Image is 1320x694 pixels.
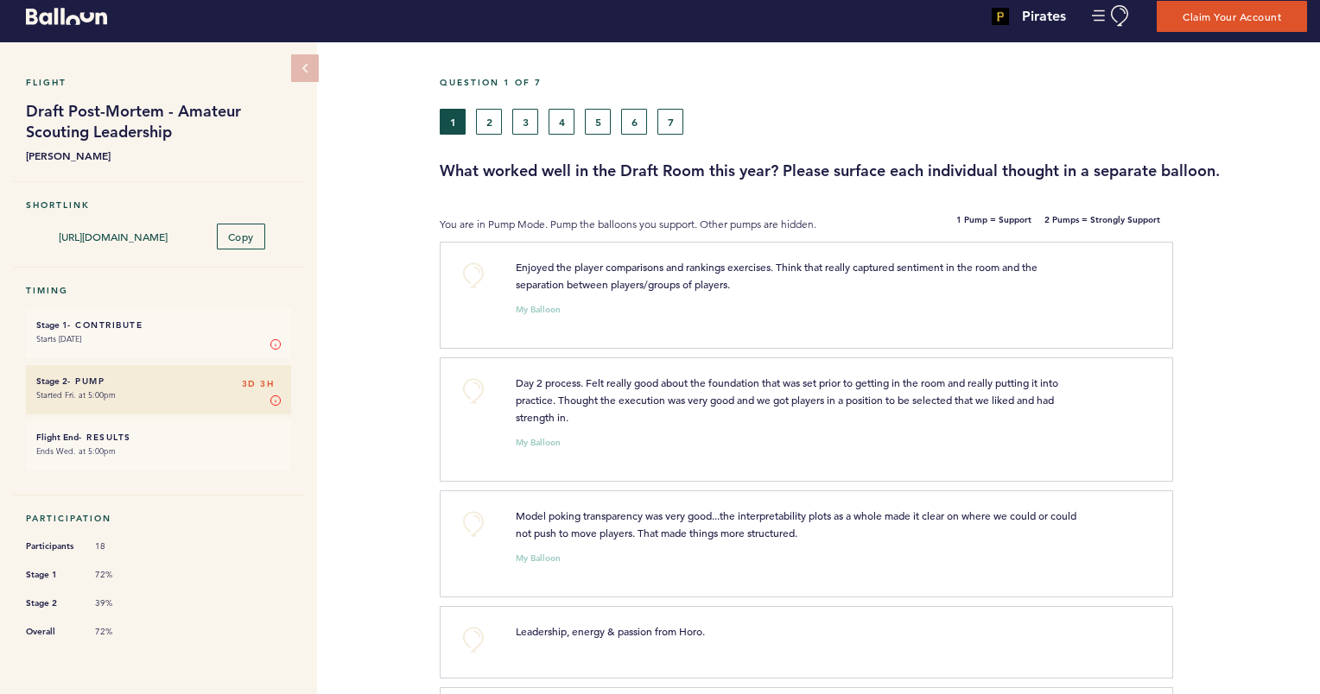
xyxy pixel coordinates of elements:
[95,626,147,638] span: 72%
[516,624,705,638] span: Leadership, energy & passion from Horo.
[585,109,611,135] button: 5
[26,623,78,640] span: Overall
[36,333,81,344] time: Starts [DATE]
[1022,6,1066,27] h4: Pirates
[26,101,291,142] h1: Draft Post-Mortem - Amateur Scouting Leadership
[26,199,291,211] h5: Shortlink
[36,319,281,331] h6: - Contribute
[36,375,281,387] h6: - Pump
[228,230,254,243] span: Copy
[621,109,647,135] button: 6
[516,260,1040,291] span: Enjoyed the player comparisons and rankings exercises. Think that really captured sentiment in th...
[36,375,67,387] small: Stage 2
[36,432,281,443] h6: - Results
[516,508,1079,539] span: Model poking transparency was very good...the interpretability plots as a whole made it clear on ...
[26,538,78,555] span: Participants
[26,513,291,524] h5: Participation
[512,109,538,135] button: 3
[1092,5,1131,27] button: Manage Account
[1157,1,1307,32] button: Claim Your Account
[1044,216,1160,233] b: 2 Pumps = Strongly Support
[36,432,79,443] small: Flight End
[217,224,265,249] button: Copy
[36,319,67,331] small: Stage 1
[13,7,107,25] a: Balloon
[26,147,291,164] b: [PERSON_NAME]
[440,77,1307,88] h5: Question 1 of 7
[440,216,866,233] p: You are in Pump Mode. Pump the balloons you support. Other pumps are hidden.
[36,445,116,457] time: Ends Wed. at 5:00pm
[36,389,116,401] time: Started Fri. at 5:00pm
[440,161,1307,181] h3: What worked well in the Draft Room this year? Please surface each individual thought in a separat...
[95,569,147,581] span: 72%
[26,566,78,584] span: Stage 1
[549,109,574,135] button: 4
[516,438,561,447] small: My Balloon
[26,595,78,612] span: Stage 2
[440,109,466,135] button: 1
[26,8,107,25] svg: Balloon
[516,554,561,563] small: My Balloon
[516,306,561,314] small: My Balloon
[657,109,683,135] button: 7
[242,375,275,393] span: 3D 3H
[95,540,147,552] span: 18
[26,77,291,88] h5: Flight
[476,109,502,135] button: 2
[26,285,291,296] h5: Timing
[95,597,147,609] span: 39%
[956,216,1031,233] b: 1 Pump = Support
[516,375,1061,424] span: Day 2 process. Felt really good about the foundation that was set prior to getting in the room an...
